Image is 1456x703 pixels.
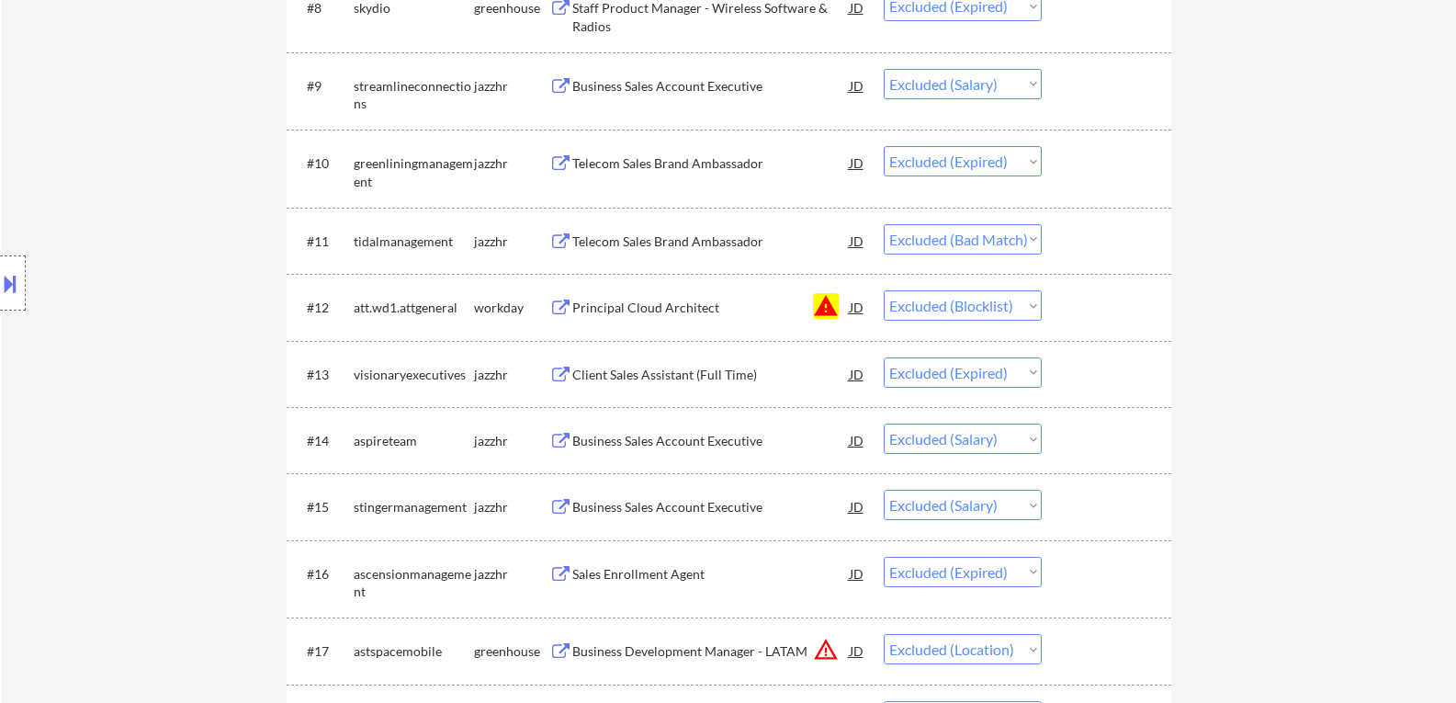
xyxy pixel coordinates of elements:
div: #9 [307,77,339,96]
div: Business Sales Account Executive [572,498,850,516]
div: visionaryexecutives [354,366,474,384]
button: warning_amber [813,637,839,663]
div: JD [848,69,866,102]
div: Business Sales Account Executive [572,77,850,96]
div: aspireteam [354,432,474,450]
div: jazzhr [474,366,549,384]
div: Telecom Sales Brand Ambassador [572,232,850,251]
div: #16 [307,565,339,584]
div: tidalmanagement [354,232,474,251]
div: jazzhr [474,232,549,251]
div: jazzhr [474,154,549,173]
div: Telecom Sales Brand Ambassador [572,154,850,173]
div: JD [848,357,866,391]
div: Sales Enrollment Agent [572,565,850,584]
div: greenliningmanagement [354,154,474,190]
div: Principal Cloud Architect [572,299,850,317]
div: ascensionmanagement [354,565,474,601]
div: streamlineconnections [354,77,474,113]
button: warning [813,293,839,319]
div: #15 [307,498,339,516]
div: astspacemobile [354,642,474,661]
div: workday [474,299,549,317]
div: jazzhr [474,77,549,96]
div: Business Sales Account Executive [572,432,850,450]
div: greenhouse [474,642,549,661]
div: jazzhr [474,498,549,516]
div: JD [848,557,866,590]
div: JD [848,146,866,179]
div: stingermanagement [354,498,474,516]
div: JD [848,634,866,667]
div: #17 [307,642,339,661]
div: att.wd1.attgeneral [354,299,474,317]
div: JD [848,424,866,457]
div: jazzhr [474,565,549,584]
div: Business Development Manager - LATAM [572,642,850,661]
div: JD [848,290,866,323]
div: jazzhr [474,432,549,450]
div: Client Sales Assistant (Full Time) [572,366,850,384]
div: JD [848,224,866,257]
div: JD [848,490,866,523]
